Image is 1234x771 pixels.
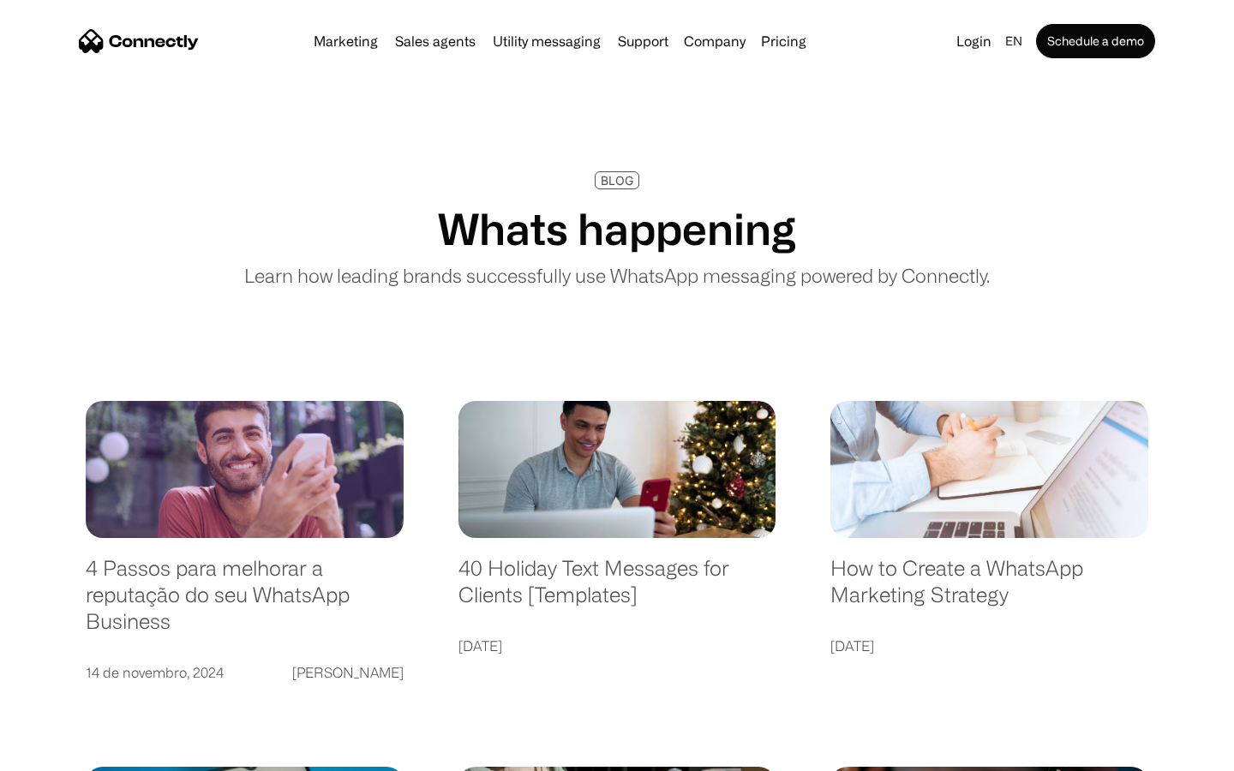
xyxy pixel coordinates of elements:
a: How to Create a WhatsApp Marketing Strategy [830,555,1148,625]
div: [DATE] [830,634,874,658]
a: Marketing [307,34,385,48]
a: 40 Holiday Text Messages for Clients [Templates] [458,555,776,625]
a: 4 Passos para melhorar a reputação do seu WhatsApp Business [86,555,404,651]
a: Utility messaging [486,34,608,48]
a: Pricing [754,34,813,48]
a: Support [611,34,675,48]
a: Login [949,29,998,53]
a: Sales agents [388,34,482,48]
a: Schedule a demo [1036,24,1155,58]
h1: Whats happening [438,203,796,254]
div: Company [684,29,746,53]
aside: Language selected: English [17,741,103,765]
div: en [1005,29,1022,53]
div: BLOG [601,174,633,187]
ul: Language list [34,741,103,765]
div: [DATE] [458,634,502,658]
div: [PERSON_NAME] [292,660,404,684]
p: Learn how leading brands successfully use WhatsApp messaging powered by Connectly. [244,261,990,290]
div: 14 de novembro, 2024 [86,660,224,684]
